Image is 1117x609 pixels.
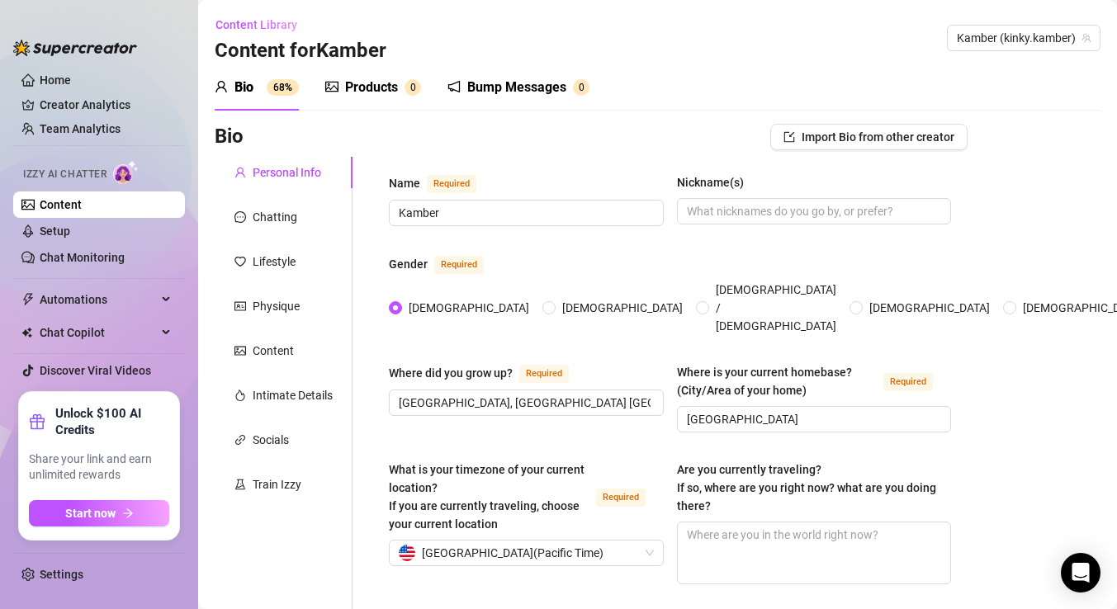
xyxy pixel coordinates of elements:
span: [DEMOGRAPHIC_DATA] [556,299,689,317]
a: Content [40,198,82,211]
input: Where is your current homebase? (City/Area of your home) [687,410,939,428]
sup: 68% [267,79,299,96]
span: [DEMOGRAPHIC_DATA] [402,299,536,317]
span: Are you currently traveling? If so, where are you right now? what are you doing there? [677,463,936,512]
span: picture [234,345,246,356]
div: Nickname(s) [677,173,744,191]
span: Chat Copilot [40,319,157,346]
div: Products [345,78,398,97]
button: Import Bio from other creator [770,124,968,150]
span: Izzy AI Chatter [23,167,106,182]
label: Where is your current homebase? (City/Area of your home) [677,363,952,399]
span: Kamber (kinky.kamber) [957,26,1091,50]
span: What is your timezone of your current location? If you are currently traveling, choose your curre... [389,463,585,531]
div: Gender [389,255,428,273]
div: Train Izzy [253,475,301,493]
span: [DEMOGRAPHIC_DATA] / [DEMOGRAPHIC_DATA] [709,281,843,335]
span: Required [519,365,569,383]
span: gift [29,413,45,430]
h3: Bio [215,124,244,150]
div: Content [253,342,294,360]
sup: 0 [573,79,589,96]
span: user [215,80,228,93]
div: Socials [253,431,289,449]
span: user [234,167,246,178]
span: Content Library [215,18,297,31]
span: idcard [234,300,246,312]
label: Gender [389,254,502,274]
span: thunderbolt [21,293,35,306]
a: Home [40,73,71,87]
span: message [234,211,246,223]
span: Required [427,175,476,193]
a: Creator Analytics [40,92,172,118]
div: Bump Messages [467,78,566,97]
span: fire [234,389,246,401]
span: link [234,434,246,446]
a: Setup [40,224,70,238]
span: Share your link and earn unlimited rewards [29,451,169,484]
a: Settings [40,568,83,581]
div: Lifestyle [253,253,296,271]
img: us [399,545,415,561]
div: Bio [234,78,253,97]
div: Personal Info [253,163,321,182]
div: Intimate Details [253,386,333,404]
strong: Unlock $100 AI Credits [55,405,169,438]
span: experiment [234,479,246,490]
span: picture [325,80,338,93]
span: notification [447,80,461,93]
label: Nickname(s) [677,173,755,191]
input: Nickname(s) [687,202,939,220]
span: team [1082,33,1091,43]
button: Content Library [215,12,310,38]
span: Required [883,373,933,391]
span: arrow-right [122,507,134,519]
span: heart [234,256,246,267]
div: Name [389,174,420,192]
span: [DEMOGRAPHIC_DATA] [863,299,996,317]
label: Where did you grow up? [389,363,587,383]
div: Where did you grow up? [389,364,513,382]
span: Automations [40,286,157,313]
span: import [783,131,795,143]
img: AI Chatter [113,160,139,184]
span: Import Bio from other creator [802,130,954,144]
span: Start now [65,507,116,520]
div: Open Intercom Messenger [1061,553,1100,592]
a: Discover Viral Videos [40,364,151,377]
a: Team Analytics [40,122,121,135]
a: Chat Monitoring [40,251,125,264]
div: Chatting [253,208,297,226]
div: Physique [253,297,300,315]
input: Name [399,204,651,222]
input: Where did you grow up? [399,394,651,412]
img: Chat Copilot [21,327,32,338]
span: Required [596,489,646,507]
span: [GEOGRAPHIC_DATA] ( Pacific Time ) [422,541,603,565]
img: logo-BBDzfeDw.svg [13,40,137,56]
h3: Content for Kamber [215,38,386,64]
span: Required [434,256,484,274]
label: Name [389,173,495,193]
sup: 0 [405,79,421,96]
button: Start nowarrow-right [29,500,169,526]
div: Where is your current homebase? (City/Area of your home) [677,363,878,399]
